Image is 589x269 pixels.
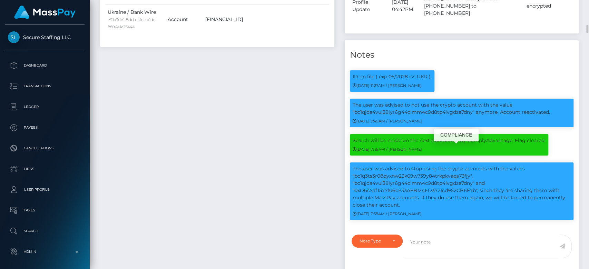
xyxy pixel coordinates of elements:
[353,211,422,216] small: [DATE] 7:58AM / [PERSON_NAME]
[352,235,403,248] button: Note Type
[8,185,82,195] p: User Profile
[5,119,85,136] a: Payees
[108,17,157,29] small: e91a3de1-8dcb-4fec-a1de-8894e1a25444
[5,140,85,157] a: Cancellations
[5,34,85,40] span: Secure Staffing LLC
[8,31,20,43] img: Secure Staffing LLC
[353,119,422,123] small: [DATE] 7:49AM / [PERSON_NAME]
[353,137,546,144] p: Search will be made on the next transaction by ComplyAdvantage. Flag cleared.
[353,147,422,152] small: [DATE] 7:49AM / [PERSON_NAME]
[353,165,571,209] p: The user was advised to stop using the crypto accounts with the values "bc1q3ts3r08dyxnw23k09w739...
[8,60,82,71] p: Dashboard
[165,4,203,34] td: Account
[8,143,82,153] p: Cancellations
[5,160,85,178] a: Links
[353,83,422,88] small: [DATE] 11:27AM / [PERSON_NAME]
[14,6,76,19] img: MassPay Logo
[8,81,82,91] p: Transactions
[5,243,85,260] a: Admin
[5,98,85,116] a: Ledger
[5,181,85,198] a: User Profile
[353,73,432,80] p: ID on file ( exp 05/2028 iss UKR ).
[8,122,82,133] p: Payees
[434,129,479,141] div: COMPLIANCE
[5,222,85,240] a: Search
[8,164,82,174] p: Links
[350,49,574,61] h4: Notes
[353,101,571,116] p: The user was advised to not use the crypto account with the value "bc1qjda4vul38lyr6g44clmm4c9d8t...
[8,102,82,112] p: Ledger
[203,4,329,34] td: [FINANCIAL_ID]
[8,247,82,257] p: Admin
[5,202,85,219] a: Taxes
[8,205,82,216] p: Taxes
[105,4,165,34] td: Ukraine / Bank Wire
[5,78,85,95] a: Transactions
[8,226,82,236] p: Search
[5,57,85,74] a: Dashboard
[360,238,387,244] div: Note Type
